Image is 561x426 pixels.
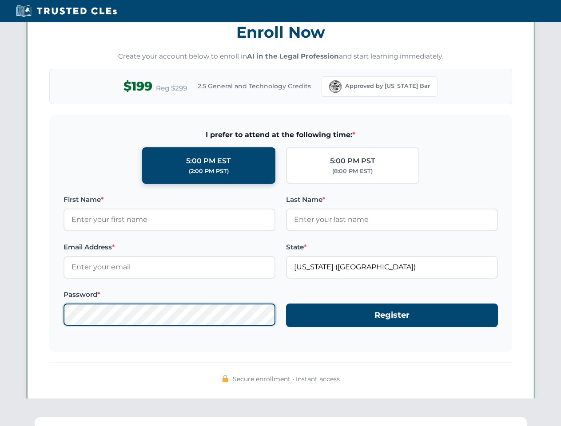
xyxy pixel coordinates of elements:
[64,256,275,278] input: Enter your email
[330,155,375,167] div: 5:00 PM PST
[64,209,275,231] input: Enter your first name
[13,4,119,18] img: Trusted CLEs
[329,80,342,93] img: Florida Bar
[286,194,498,205] label: Last Name
[286,304,498,327] button: Register
[186,155,231,167] div: 5:00 PM EST
[198,81,311,91] span: 2.5 General and Technology Credits
[123,76,152,96] span: $199
[64,242,275,252] label: Email Address
[286,242,498,252] label: State
[332,167,373,176] div: (8:00 PM EST)
[64,289,275,300] label: Password
[49,18,512,46] h3: Enroll Now
[233,374,340,384] span: Secure enrollment • Instant access
[156,83,187,94] span: Reg $299
[286,209,498,231] input: Enter your last name
[64,129,498,141] span: I prefer to attend at the following time:
[345,82,430,91] span: Approved by [US_STATE] Bar
[286,256,498,278] input: Florida (FL)
[49,51,512,62] p: Create your account below to enroll in and start learning immediately.
[247,52,339,60] strong: AI in the Legal Profession
[189,167,229,176] div: (2:00 PM PST)
[222,375,229,382] img: 🔒
[64,194,275,205] label: First Name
